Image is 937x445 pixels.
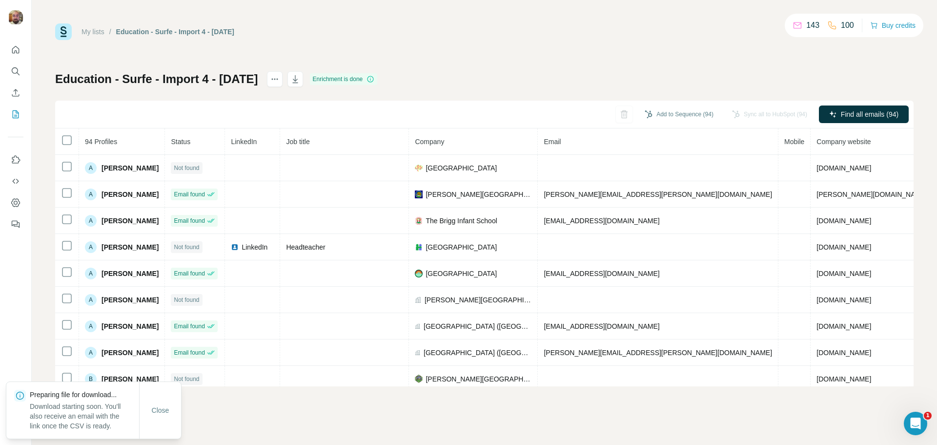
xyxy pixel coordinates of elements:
[426,242,497,252] span: [GEOGRAPHIC_DATA]
[8,10,23,25] img: Avatar
[904,412,927,435] iframe: Intercom live chat
[8,41,23,59] button: Quick start
[924,412,932,420] span: 1
[816,164,871,172] span: [DOMAIN_NAME]
[102,295,159,305] span: [PERSON_NAME]
[424,321,531,331] span: [GEOGRAPHIC_DATA] ([GEOGRAPHIC_DATA])
[816,191,927,198] span: [PERSON_NAME][DOMAIN_NAME]
[152,405,169,415] span: Close
[30,390,139,400] p: Preparing file for download...
[415,164,423,172] img: company-logo
[85,373,97,385] div: B
[8,172,23,190] button: Use Surfe API
[267,71,283,87] button: actions
[30,402,139,431] p: Download starting soon. You'll also receive an email with the link once the CSV is ready.
[85,241,97,253] div: A
[8,151,23,169] button: Use Surfe on LinkedIn
[85,162,97,174] div: A
[544,270,659,277] span: [EMAIL_ADDRESS][DOMAIN_NAME]
[424,348,531,358] span: [GEOGRAPHIC_DATA] ([GEOGRAPHIC_DATA])
[174,269,204,278] span: Email found
[544,138,561,146] span: Email
[85,215,97,227] div: A
[816,375,871,383] span: [DOMAIN_NAME]
[425,295,532,305] span: [PERSON_NAME][GEOGRAPHIC_DATA]
[174,375,199,383] span: Not found
[231,243,239,251] img: LinkedIn logo
[8,194,23,212] button: Dashboard
[426,374,531,384] span: [PERSON_NAME][GEOGRAPHIC_DATA]
[8,215,23,233] button: Feedback
[415,138,444,146] span: Company
[81,28,104,36] a: My lists
[102,190,159,199] span: [PERSON_NAME]
[174,322,204,331] span: Email found
[174,348,204,357] span: Email found
[819,106,909,123] button: Find all emails (94)
[841,20,854,31] p: 100
[426,163,497,173] span: [GEOGRAPHIC_DATA]
[286,243,325,251] span: Headteacher
[415,270,423,277] img: company-logo
[102,163,159,173] span: [PERSON_NAME]
[544,322,659,330] span: [EMAIL_ADDRESS][DOMAIN_NAME]
[102,374,159,384] span: [PERSON_NAME]
[816,270,871,277] span: [DOMAIN_NAME]
[102,242,159,252] span: [PERSON_NAME]
[426,190,531,199] span: [PERSON_NAME][GEOGRAPHIC_DATA]
[174,296,199,304] span: Not found
[8,84,23,102] button: Enrich CSV
[415,243,423,251] img: company-logo
[85,138,117,146] span: 94 Profiles
[242,242,267,252] span: LinkedIn
[174,216,204,225] span: Email found
[85,294,97,306] div: A
[544,191,772,198] span: [PERSON_NAME][EMAIL_ADDRESS][PERSON_NAME][DOMAIN_NAME]
[415,375,423,383] img: company-logo
[174,243,199,252] span: Not found
[816,349,871,357] span: [DOMAIN_NAME]
[784,138,804,146] span: Mobile
[102,321,159,331] span: [PERSON_NAME]
[415,191,423,198] img: company-logo
[870,19,916,32] button: Buy credits
[102,348,159,358] span: [PERSON_NAME]
[116,27,234,37] div: Education - Surfe - Import 4 - [DATE]
[145,402,176,419] button: Close
[426,216,497,226] span: The Brigg Infant School
[816,322,871,330] span: [DOMAIN_NAME]
[8,106,23,123] button: My lists
[544,349,772,357] span: [PERSON_NAME][EMAIL_ADDRESS][PERSON_NAME][DOMAIN_NAME]
[310,73,378,85] div: Enrichment is done
[638,107,720,122] button: Add to Sequence (94)
[55,23,72,40] img: Surfe Logo
[816,217,871,225] span: [DOMAIN_NAME]
[544,217,659,225] span: [EMAIL_ADDRESS][DOMAIN_NAME]
[426,269,497,278] span: [GEOGRAPHIC_DATA]
[174,164,199,172] span: Not found
[55,71,258,87] h1: Education - Surfe - Import 4 - [DATE]
[85,189,97,200] div: A
[174,190,204,199] span: Email found
[816,138,871,146] span: Company website
[231,138,257,146] span: LinkedIn
[806,20,819,31] p: 143
[816,296,871,304] span: [DOMAIN_NAME]
[85,347,97,359] div: A
[85,268,97,279] div: A
[8,63,23,80] button: Search
[102,269,159,278] span: [PERSON_NAME]
[415,217,423,225] img: company-logo
[102,216,159,226] span: [PERSON_NAME]
[841,109,898,119] span: Find all emails (94)
[85,320,97,332] div: A
[109,27,111,37] li: /
[171,138,190,146] span: Status
[286,138,309,146] span: Job title
[816,243,871,251] span: [DOMAIN_NAME]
